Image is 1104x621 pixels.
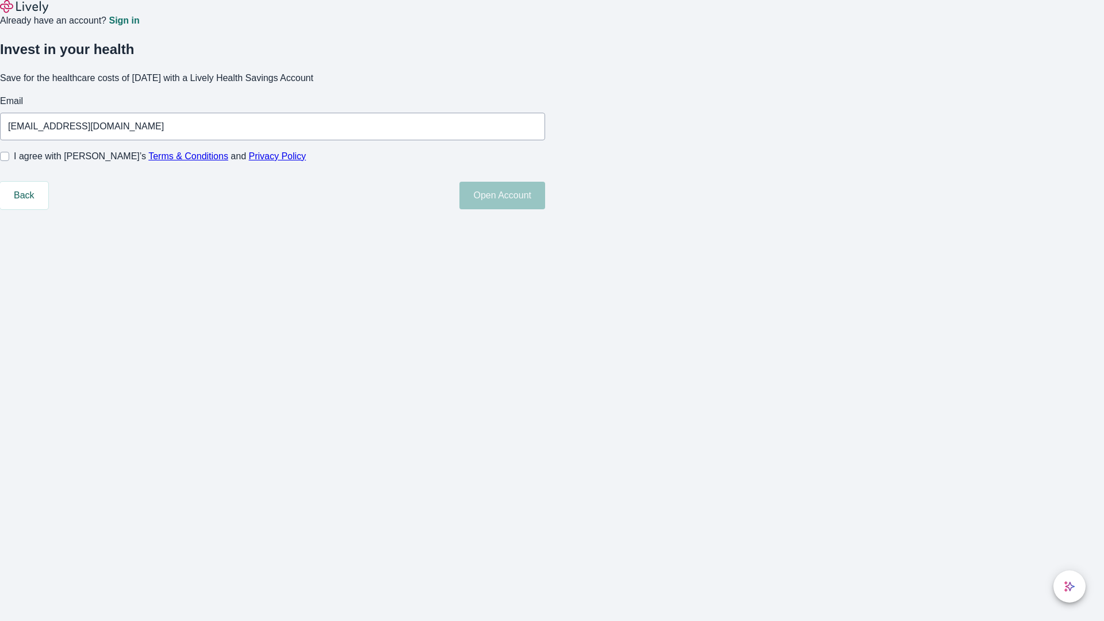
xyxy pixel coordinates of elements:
a: Privacy Policy [249,151,306,161]
span: I agree with [PERSON_NAME]’s and [14,149,306,163]
svg: Lively AI Assistant [1064,581,1075,592]
button: chat [1053,570,1086,603]
a: Sign in [109,16,139,25]
a: Terms & Conditions [148,151,228,161]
